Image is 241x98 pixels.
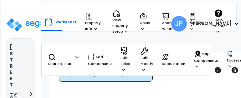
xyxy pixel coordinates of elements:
img: logo_pro_r.png [6,17,69,32]
p: Worksheet [55,19,77,25]
p: Property Info [85,12,100,32]
p: Help Center [215,9,227,35]
p: Costs [140,12,150,32]
div: Add Components [85,50,115,70]
p: Bulk Select [120,47,132,72]
p: Search/Filter [48,53,71,67]
p: Analysis Window [162,12,177,32]
span: JP [171,16,187,32]
b: [PERSON_NAME] [190,20,232,27]
p: Reports [189,12,203,32]
p: Map Components [194,50,218,69]
p: View Property Setup [112,10,128,35]
p: Depreciation [162,53,185,67]
p: Bulk Modify [141,47,153,72]
div: Depreciation [158,50,189,70]
p: Add Components [88,53,112,67]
